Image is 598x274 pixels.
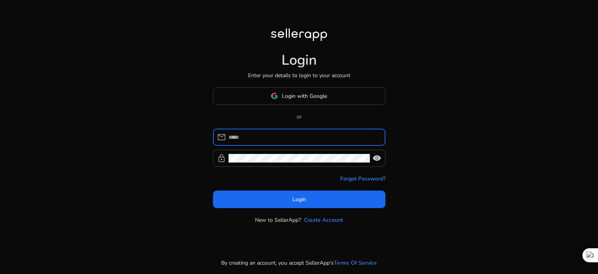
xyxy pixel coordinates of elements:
a: Create Account [304,216,343,224]
h1: Login [281,52,317,69]
button: Login [213,191,385,208]
p: or [213,113,385,121]
span: visibility [372,154,382,163]
button: Login with Google [213,87,385,105]
span: Login [292,195,306,203]
img: google-logo.svg [271,92,278,99]
p: New to SellerApp? [255,216,301,224]
span: mail [217,133,226,142]
span: Login with Google [282,92,327,100]
a: Forgot Password? [340,175,385,183]
a: Terms Of Service [334,259,377,267]
span: lock [217,154,226,163]
p: Enter your details to login to your account [248,71,350,80]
